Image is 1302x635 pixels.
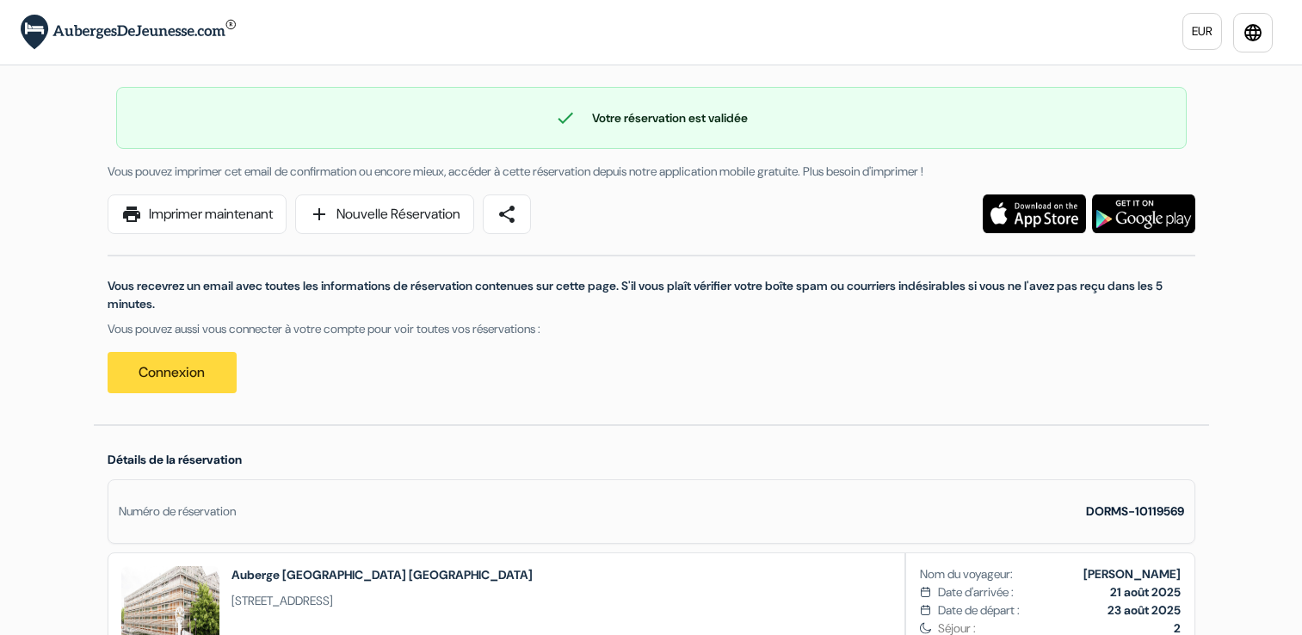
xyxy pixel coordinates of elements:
[21,15,236,50] img: AubergesDeJeunesse.com
[108,352,237,393] a: Connexion
[108,320,1195,338] p: Vous pouvez aussi vous connecter à votre compte pour voir toutes vos réservations :
[1110,584,1181,600] b: 21 août 2025
[108,277,1195,313] p: Vous recevrez un email avec toutes les informations de réservation contenues sur cette page. S'il...
[231,566,533,583] h2: Auberge [GEOGRAPHIC_DATA] [GEOGRAPHIC_DATA]
[1233,13,1273,52] a: language
[1108,602,1181,618] b: 23 août 2025
[231,592,533,610] span: [STREET_ADDRESS]
[555,108,576,128] span: check
[1243,22,1263,43] i: language
[108,194,287,234] a: printImprimer maintenant
[938,583,1014,601] span: Date d'arrivée :
[117,108,1186,128] div: Votre réservation est validée
[920,565,1013,583] span: Nom du voyageur:
[121,204,142,225] span: print
[983,194,1086,233] img: Téléchargez l'application gratuite
[1182,13,1222,50] a: EUR
[108,163,923,179] span: Vous pouvez imprimer cet email de confirmation ou encore mieux, accéder à cette réservation depui...
[1083,566,1181,582] b: [PERSON_NAME]
[1086,503,1184,519] strong: DORMS-10119569
[119,502,236,521] div: Numéro de réservation
[309,204,330,225] span: add
[1092,194,1195,233] img: Téléchargez l'application gratuite
[938,601,1020,620] span: Date de départ :
[108,452,242,467] span: Détails de la réservation
[497,204,517,225] span: share
[295,194,474,234] a: addNouvelle Réservation
[483,194,531,234] a: share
